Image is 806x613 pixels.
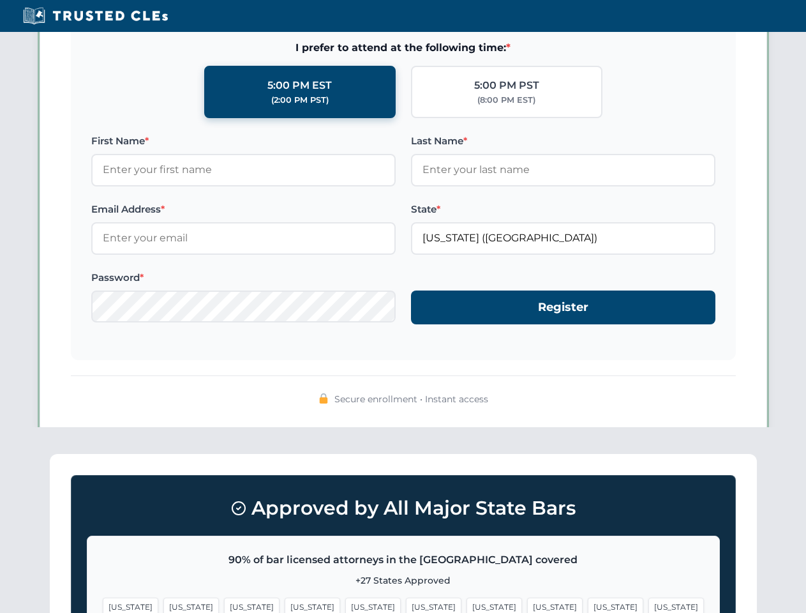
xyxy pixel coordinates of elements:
[91,40,715,56] span: I prefer to attend at the following time:
[87,491,720,526] h3: Approved by All Major State Bars
[91,270,396,285] label: Password
[318,393,329,404] img: 🔒
[477,94,535,107] div: (8:00 PM EST)
[91,202,396,217] label: Email Address
[334,392,488,406] span: Secure enrollment • Instant access
[271,94,329,107] div: (2:00 PM PST)
[411,154,715,186] input: Enter your last name
[267,77,332,94] div: 5:00 PM EST
[91,154,396,186] input: Enter your first name
[474,77,539,94] div: 5:00 PM PST
[411,133,715,149] label: Last Name
[411,222,715,254] input: Florida (FL)
[91,133,396,149] label: First Name
[103,552,704,568] p: 90% of bar licensed attorneys in the [GEOGRAPHIC_DATA] covered
[103,573,704,587] p: +27 States Approved
[411,202,715,217] label: State
[91,222,396,254] input: Enter your email
[411,291,715,324] button: Register
[19,6,172,26] img: Trusted CLEs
